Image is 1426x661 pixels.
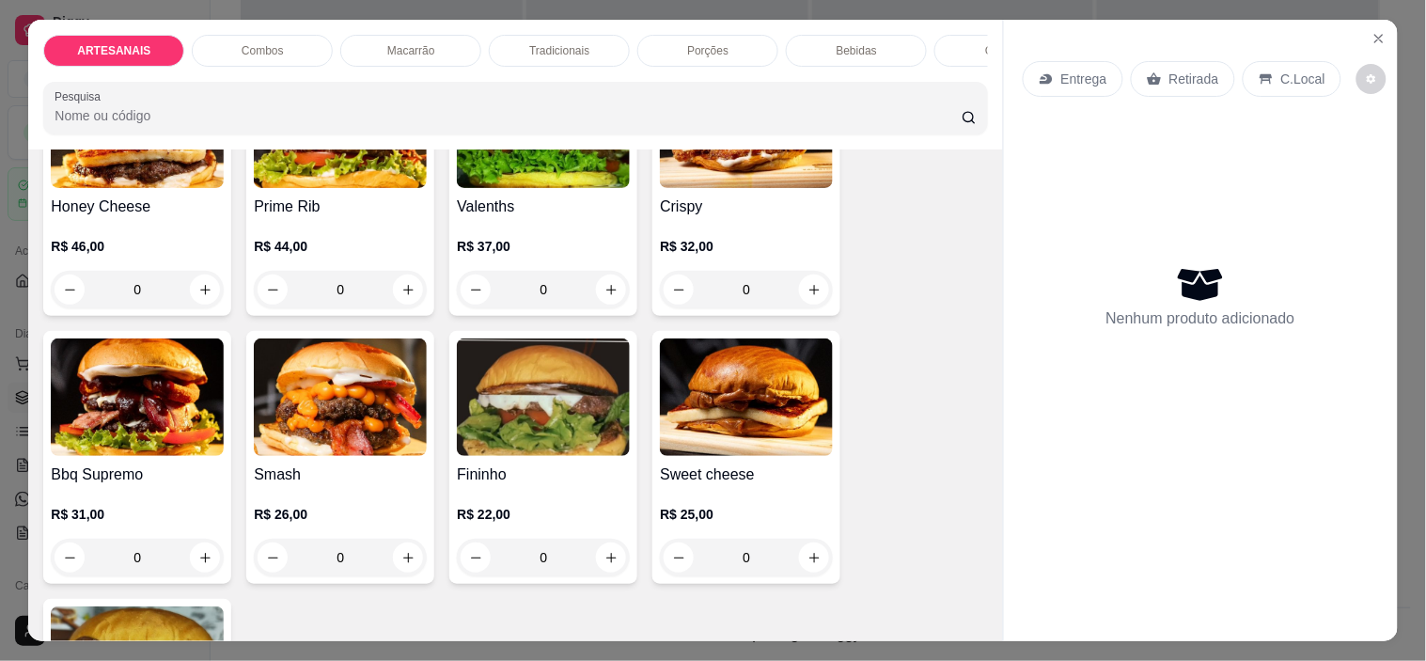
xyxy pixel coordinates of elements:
p: Entrega [1061,70,1107,88]
p: Nenhum produto adicionado [1106,307,1295,330]
label: Pesquisa [55,88,107,104]
input: Pesquisa [55,106,962,125]
h4: Smash [254,464,427,486]
img: product-image [51,338,224,456]
img: product-image [254,338,427,456]
p: Tradicionais [529,43,589,58]
p: R$ 31,00 [51,505,224,524]
h4: Sweet cheese [660,464,833,486]
p: Porções [687,43,729,58]
p: R$ 22,00 [457,505,630,524]
p: C.Local [1281,70,1325,88]
p: Bebidas [837,43,877,58]
p: R$ 46,00 [51,237,224,256]
h4: Bbq Supremo [51,464,224,486]
button: Close [1364,24,1394,54]
p: R$ 37,00 [457,237,630,256]
p: R$ 25,00 [660,505,833,524]
h4: Crispy [660,196,833,218]
button: increase-product-quantity [799,543,829,573]
p: Combos [242,43,284,58]
img: product-image [457,338,630,456]
h4: Valenths [457,196,630,218]
button: decrease-product-quantity [1356,64,1387,94]
h4: Honey Cheese [51,196,224,218]
p: R$ 32,00 [660,237,833,256]
p: R$ 44,00 [254,237,427,256]
p: ARTESANAIS [77,43,150,58]
button: decrease-product-quantity [664,543,694,573]
img: product-image [660,338,833,456]
p: R$ 26,00 [254,505,427,524]
p: Cremes [985,43,1025,58]
h4: Fininho [457,464,630,486]
p: Macarrão [387,43,435,58]
h4: Prime Rib [254,196,427,218]
p: Retirada [1169,70,1219,88]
